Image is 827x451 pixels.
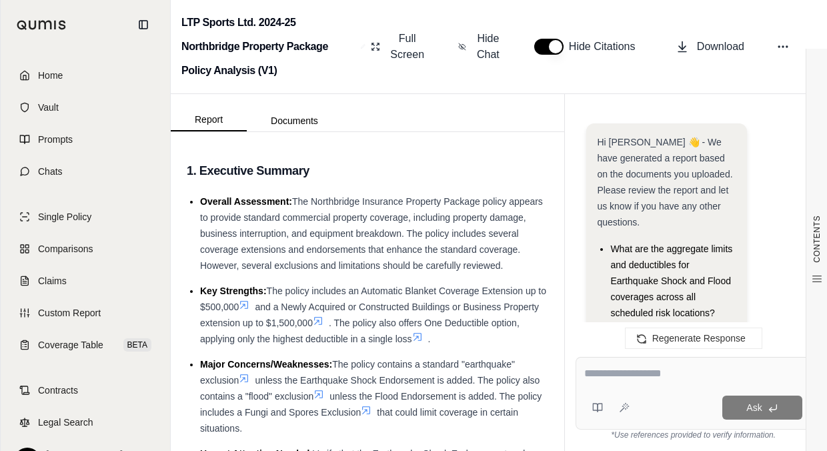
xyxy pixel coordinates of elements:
button: Report [171,109,247,131]
span: unless the Flood Endorsement is added. The policy includes a Fungi and Spores Exclusion [200,391,542,418]
span: What are the aggregate limits and deductibles for Earthquake Shock and Flood coverages across all... [610,244,732,318]
a: Single Policy [9,202,162,232]
a: Chats [9,157,162,186]
button: Full Screen [365,25,432,68]
span: Single Policy [38,210,91,223]
span: Legal Search [38,416,93,429]
div: *Use references provided to verify information. [576,430,811,440]
span: Custom Report [38,306,101,320]
a: Prompts [9,125,162,154]
span: CONTENTS [812,215,822,263]
button: Regenerate Response [625,328,762,349]
span: unless the Earthquake Shock Endorsement is added. The policy also contains a "flood" exclusion [200,375,540,402]
span: Full Screen [388,31,426,63]
a: Vault [9,93,162,122]
a: Legal Search [9,408,162,437]
span: Download [697,39,744,55]
a: Contracts [9,376,162,405]
span: Hi [PERSON_NAME] 👋 - We have generated a report based on the documents you uploaded. Please revie... [597,137,732,228]
button: Hide Chat [453,25,508,68]
span: Vault [38,101,59,114]
button: Download [670,33,750,60]
img: Qumis Logo [17,20,67,30]
span: BETA [123,338,151,352]
a: Custom Report [9,298,162,328]
span: . [428,334,431,344]
span: . The policy also offers One Deductible option, applying only the highest deductible in a single ... [200,318,520,344]
span: The Northbridge Insurance Property Package policy appears to provide standard commercial property... [200,196,543,271]
span: and a Newly Acquired or Constructed Buildings or Business Property extension up to $1,500,000 [200,302,539,328]
span: Claims [38,274,67,288]
span: The policy contains a standard "earthquake" exclusion [200,359,515,386]
span: Ask [746,402,762,413]
h3: 1. Executive Summary [187,159,548,183]
a: Home [9,61,162,90]
span: Major Concerns/Weaknesses: [200,359,332,370]
span: Key Strengths: [200,286,267,296]
span: Hide Citations [569,39,644,55]
button: Documents [247,110,342,131]
span: Contracts [38,384,78,397]
span: Coverage Table [38,338,103,352]
a: Claims [9,266,162,296]
h2: LTP Sports Ltd. 2024-25 Northbridge Property Package Policy Analysis (V1) [181,11,355,83]
span: Overall Assessment: [200,196,292,207]
button: Ask [722,396,802,420]
span: The policy includes an Automatic Blanket Coverage Extension up to $500,000 [200,286,546,312]
span: Chats [38,165,63,178]
span: Hide Chat [474,31,502,63]
a: Coverage TableBETA [9,330,162,360]
a: Comparisons [9,234,162,264]
span: Regenerate Response [652,333,746,344]
span: Comparisons [38,242,93,256]
span: Home [38,69,63,82]
button: Collapse sidebar [133,14,154,35]
span: Prompts [38,133,73,146]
